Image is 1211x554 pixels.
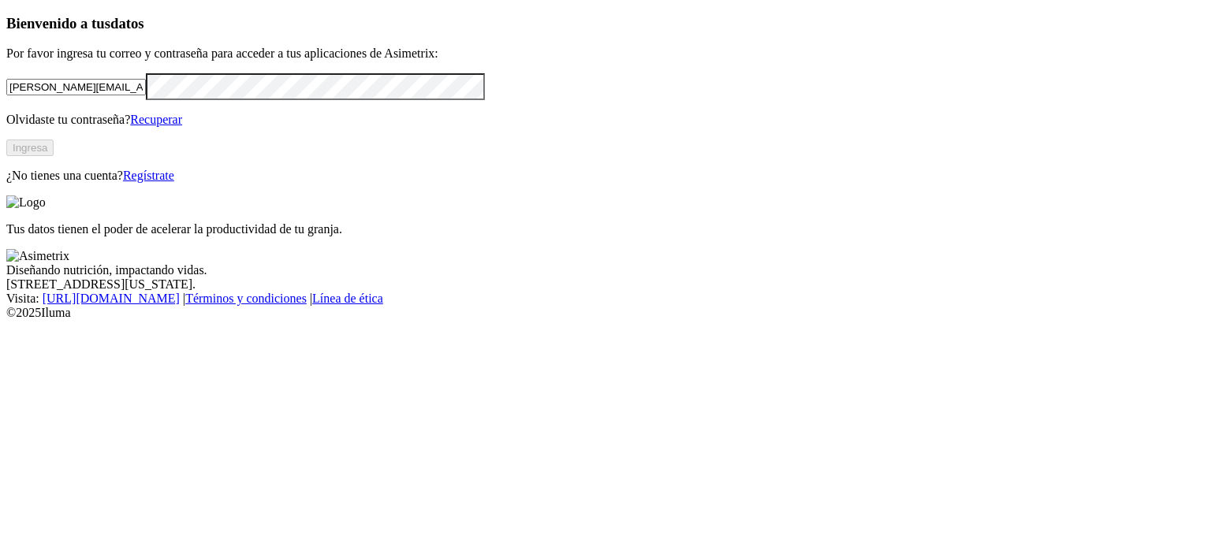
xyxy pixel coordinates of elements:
button: Ingresa [6,139,54,156]
a: Recuperar [130,113,182,126]
p: ¿No tienes una cuenta? [6,169,1205,183]
p: Olvidaste tu contraseña? [6,113,1205,127]
img: Logo [6,195,46,210]
div: © 2025 Iluma [6,306,1205,320]
div: Diseñando nutrición, impactando vidas. [6,263,1205,277]
span: datos [110,15,144,32]
p: Tus datos tienen el poder de acelerar la productividad de tu granja. [6,222,1205,236]
div: [STREET_ADDRESS][US_STATE]. [6,277,1205,292]
div: Visita : | | [6,292,1205,306]
p: Por favor ingresa tu correo y contraseña para acceder a tus aplicaciones de Asimetrix: [6,46,1205,61]
a: Términos y condiciones [185,292,307,305]
img: Asimetrix [6,249,69,263]
a: [URL][DOMAIN_NAME] [43,292,180,305]
a: Línea de ética [312,292,383,305]
h3: Bienvenido a tus [6,15,1205,32]
a: Regístrate [123,169,174,182]
input: Tu correo [6,79,146,95]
